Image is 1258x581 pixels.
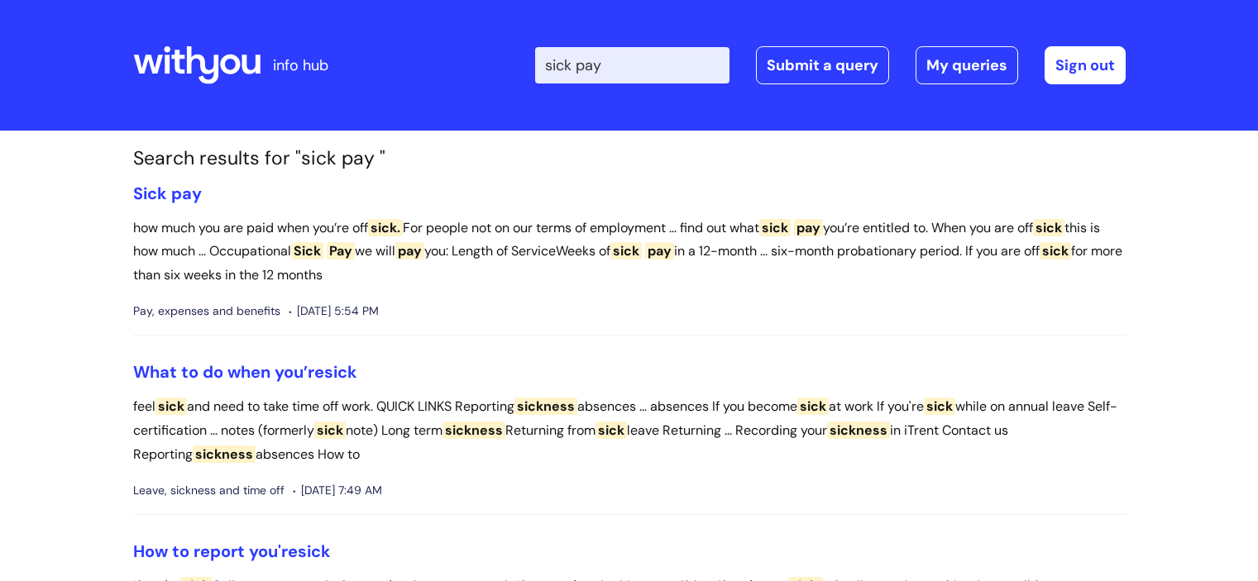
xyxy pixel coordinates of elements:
a: What to do when you’resick [133,361,357,383]
span: [DATE] 5:54 PM [289,301,379,321]
p: how much you are paid when you’re off For people not on our terms of employment ... find out what... [133,217,1126,288]
span: Leave, sickness and time off [133,480,285,501]
span: pay [171,183,202,204]
div: | - [535,46,1126,84]
p: feel and need to take time off work. QUICK LINKS Reporting absences ... absences If you become at... [133,395,1126,466]
span: sickness [442,421,505,439]
a: Submit a query [756,46,889,84]
span: sick [759,219,791,236]
a: How to report you'resick [133,541,331,562]
span: sick [298,541,331,562]
h1: Search results for "sick pay " [133,147,1126,170]
span: sick [314,421,346,439]
span: Pay, expenses and benefits [133,301,280,321]
span: sick [1040,242,1071,260]
span: sick [155,398,187,415]
p: info hub [273,52,328,79]
span: Sick [133,183,167,204]
span: sick [1033,219,1064,236]
span: sick [596,421,627,439]
span: sick [324,361,357,383]
span: sickness [514,398,577,415]
a: My queries [916,46,1018,84]
span: pay [395,242,424,260]
span: Pay [327,242,355,260]
span: sickness [193,445,256,463]
span: sick. [368,219,403,236]
a: Sign out [1045,46,1126,84]
span: pay [645,242,674,260]
input: Search [535,47,729,83]
span: sick [924,398,955,415]
span: sick [797,398,829,415]
a: Sick pay [133,183,202,204]
span: pay [794,219,823,236]
span: [DATE] 7:49 AM [293,480,382,501]
span: sick [610,242,642,260]
span: sickness [827,421,890,439]
span: Sick [291,242,323,260]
